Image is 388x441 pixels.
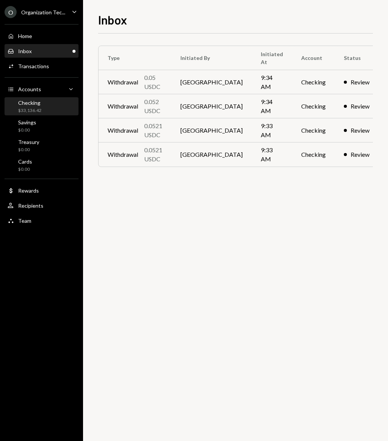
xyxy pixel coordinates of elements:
div: Checking [18,100,42,106]
a: Team [5,214,79,227]
div: $0.00 [18,127,36,133]
div: Withdrawal [108,150,138,159]
div: $0.00 [18,166,32,173]
h1: Inbox [98,12,127,27]
div: Home [18,33,32,39]
td: [GEOGRAPHIC_DATA] [171,94,252,118]
div: Review [351,126,370,135]
a: Transactions [5,59,79,73]
div: Organization Tec... [21,9,65,15]
div: Review [351,102,370,111]
div: Withdrawal [108,126,138,135]
th: Initiated By [171,46,252,70]
td: Checking [292,70,335,94]
div: Inbox [18,48,32,54]
a: Savings$0.00 [5,117,79,135]
a: Accounts [5,82,79,96]
div: $0.00 [18,147,39,153]
div: O [5,6,17,18]
div: Withdrawal [108,78,138,87]
div: 0.0521 USDC [144,145,162,164]
th: Type [99,46,171,70]
td: Checking [292,142,335,167]
a: Treasury$0.00 [5,136,79,155]
td: [GEOGRAPHIC_DATA] [171,70,252,94]
td: Checking [292,94,335,118]
td: 9:34 AM [252,94,292,118]
div: 0.05 USDC [144,73,162,91]
a: Rewards [5,184,79,197]
td: 9:33 AM [252,118,292,142]
div: Team [18,217,31,224]
div: Rewards [18,187,39,194]
th: Account [292,46,335,70]
td: 9:34 AM [252,70,292,94]
a: Cards$0.00 [5,156,79,174]
div: $33,136.42 [18,107,42,114]
td: [GEOGRAPHIC_DATA] [171,142,252,167]
a: Recipients [5,199,79,212]
div: Review [351,78,370,87]
div: 0.0521 USDC [144,121,162,139]
div: 0.052 USDC [144,97,162,115]
div: Savings [18,119,36,126]
div: Accounts [18,86,41,92]
div: Transactions [18,63,49,69]
td: [GEOGRAPHIC_DATA] [171,118,252,142]
td: Checking [292,118,335,142]
td: 9:33 AM [252,142,292,167]
div: Review [351,150,370,159]
div: Cards [18,158,32,165]
th: Initiated At [252,46,292,70]
div: Treasury [18,139,39,145]
a: Home [5,29,79,43]
a: Checking$33,136.42 [5,97,79,115]
a: Inbox [5,44,79,58]
div: Recipients [18,202,43,209]
div: Withdrawal [108,102,138,111]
